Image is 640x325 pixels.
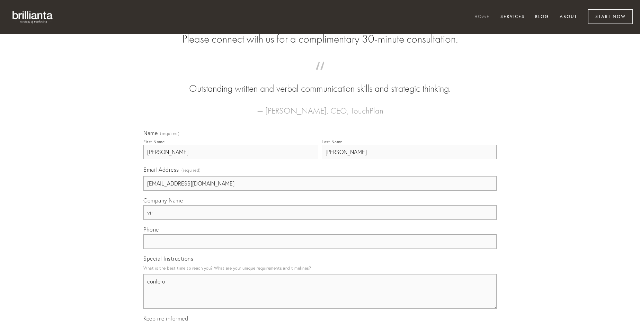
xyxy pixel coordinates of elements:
[143,226,159,233] span: Phone
[143,255,193,262] span: Special Instructions
[7,7,59,27] img: brillianta - research, strategy, marketing
[143,315,188,322] span: Keep me informed
[322,139,343,144] div: Last Name
[588,9,633,24] a: Start Now
[160,132,179,136] span: (required)
[181,165,201,175] span: (required)
[154,96,486,118] figcaption: — [PERSON_NAME], CEO, TouchPlan
[143,139,165,144] div: First Name
[143,33,497,46] h2: Please connect with us for a complimentary 30-minute consultation.
[531,11,553,23] a: Blog
[496,11,529,23] a: Services
[143,263,497,273] p: What is the best time to reach you? What are your unique requirements and timelines?
[143,166,179,173] span: Email Address
[470,11,494,23] a: Home
[154,69,486,96] blockquote: Outstanding written and verbal communication skills and strategic thinking.
[154,69,486,82] span: “
[143,274,497,309] textarea: confero
[143,129,158,136] span: Name
[555,11,582,23] a: About
[143,197,183,204] span: Company Name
